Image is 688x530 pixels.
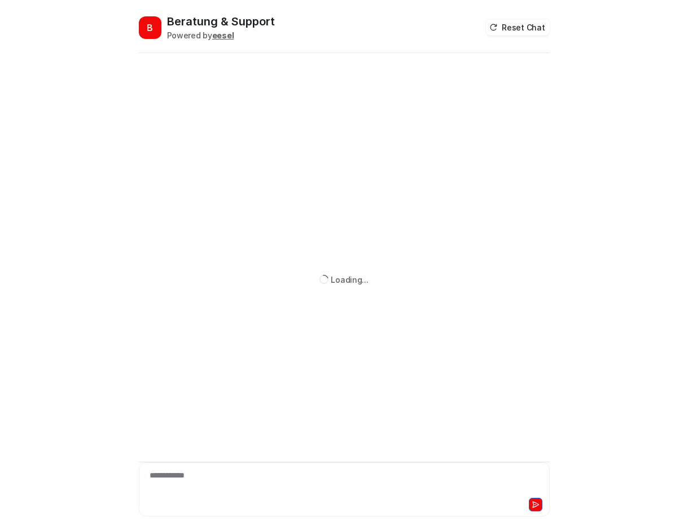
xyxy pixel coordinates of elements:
button: Reset Chat [486,19,549,36]
div: Loading... [331,274,368,286]
div: Powered by [167,29,275,41]
b: eesel [212,30,234,40]
h2: Beratung & Support [167,14,275,29]
span: B [139,16,161,39]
